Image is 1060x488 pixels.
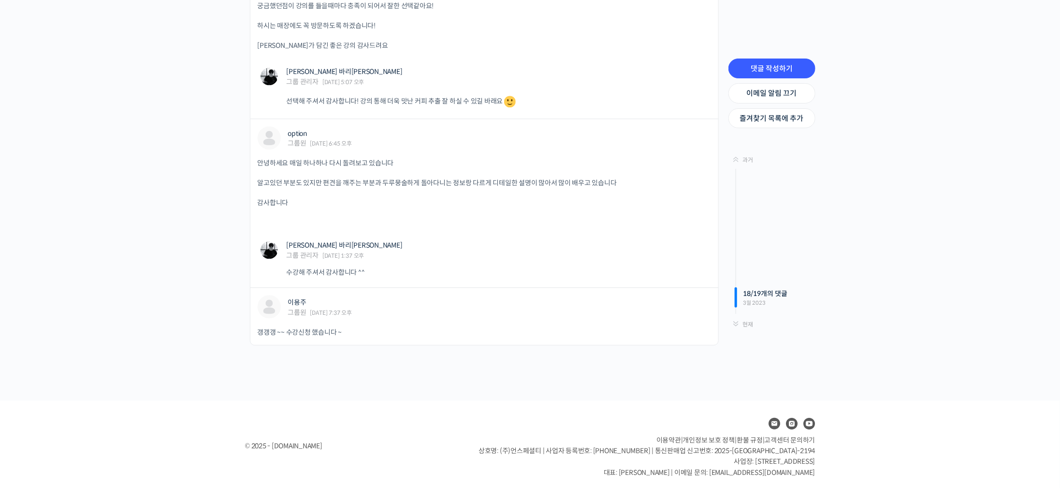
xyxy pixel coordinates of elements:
[743,289,751,298] span: 18
[728,83,815,104] a: 이메일 알림 끄기
[258,198,711,208] p: 감사합니다
[258,126,281,149] a: "option"님 프로필 보기
[310,141,352,147] span: [DATE] 6:45 오후
[728,59,815,79] a: 댓글 작성하기
[683,436,735,444] a: 개인정보 보호 정책
[125,307,186,331] a: Settings
[287,94,701,109] p: 선택해 주셔서 감사합니다! 강의 통해 더욱 맛난 커피 추출 잘 하실 수 있길 바래요
[258,295,281,318] a: "이용주"님 프로필 보기
[287,268,701,278] p: 수강해 주셔서 감사합니다 ^^
[733,318,754,331] a: 현재
[656,436,681,444] a: 이용약관
[258,178,711,188] p: 알고있던 부분도 있지만 편견을 깨주는 부분과 두루뭉술하게 돌아다니는 정보랑 다르게 디테일한 설명이 많아서 많이 배우고 있습니다
[287,241,403,250] a: [PERSON_NAME] 바리[PERSON_NAME]
[737,436,763,444] a: 환불 규정
[80,322,109,329] span: Messages
[258,1,711,11] p: 궁금했던점이 강의를 들을때마다 충족이 되어서 잘한 선택같아요!
[733,153,815,166] a: 과거
[736,287,815,308] div: / 개의 댓글
[3,307,64,331] a: Home
[288,129,308,138] a: option
[258,241,281,259] a: "박상호 바리스타"님 프로필 보기
[258,41,711,51] p: [PERSON_NAME]가 담긴 좋은 강의 감사드려요
[258,68,281,85] a: "박상호 바리스타"님 프로필 보기
[743,300,815,306] span: 3월 2023
[143,321,167,329] span: Settings
[728,108,815,129] a: 즐겨찾기 목록에 추가
[322,79,364,85] span: [DATE] 5:07 오후
[310,310,352,316] span: [DATE] 7:37 오후
[288,298,306,307] a: 이용주
[765,436,815,444] span: 고객센터 문의하기
[743,321,754,328] span: 현재
[288,309,306,316] div: 그룹원
[258,21,711,31] p: 하시는 매장에도 꼭 방문하도록 하겠습니다!
[258,158,711,168] p: 안녕하세요 매일 하나하나 다시 돌려보고 있습니다
[258,327,711,338] p: 갱갱갱 ~~ 수강신청 했습니다 ~
[754,289,761,298] span: 19
[743,156,754,163] span: 과거
[245,440,455,453] div: © 2025 - [DOMAIN_NAME]
[479,435,815,478] p: | | | 상호명: (주)언스페셜티 | 사업자 등록번호: [PHONE_NUMBER] | 통신판매업 신고번호: 2025-[GEOGRAPHIC_DATA]-2194 사업장: [ST...
[504,96,516,107] img: 🙂
[322,253,364,259] span: [DATE] 1:37 오후
[64,307,125,331] a: Messages
[288,140,306,147] div: 그룹원
[287,67,403,76] a: [PERSON_NAME] 바리[PERSON_NAME]
[25,321,42,329] span: Home
[287,78,319,85] div: 그룹 관리자
[287,252,319,259] div: 그룹 관리자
